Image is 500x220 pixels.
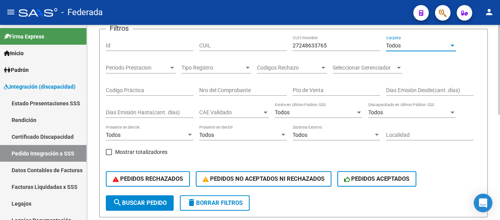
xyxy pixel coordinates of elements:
button: PEDIDOS NO ACEPTADOS NI RECHAZADOS [196,171,331,187]
span: PEDIDOS RECHAZADOS [113,175,183,182]
span: Codigos Rechazo [257,65,320,71]
div: Open Intercom Messenger [474,194,492,212]
button: Borrar Filtros [180,195,250,211]
span: Seleccionar Gerenciador [333,65,395,71]
span: Todos [106,132,121,138]
span: Tipo Registro [181,65,244,71]
mat-icon: menu [6,7,16,17]
span: - Federada [61,4,103,21]
h3: Filtros [106,23,133,34]
span: Todos [199,132,214,138]
span: Firma Express [4,32,44,41]
button: Buscar Pedido [106,195,174,211]
span: PEDIDOS ACEPTADOS [344,175,410,182]
span: Todos [293,132,307,138]
span: Mostrar totalizadores [115,147,167,157]
span: PEDIDOS NO ACEPTADOS NI RECHAZADOS [203,175,324,182]
mat-icon: person [484,7,494,17]
span: Todos [275,109,290,115]
span: Padrón [4,66,29,74]
mat-icon: delete [187,198,196,207]
button: PEDIDOS RECHAZADOS [106,171,190,187]
span: Borrar Filtros [187,199,243,206]
button: PEDIDOS ACEPTADOS [337,171,417,187]
mat-icon: search [113,198,122,207]
span: Integración (discapacidad) [4,82,76,91]
span: Todos [386,42,401,49]
span: Buscar Pedido [113,199,167,206]
span: Todos [368,109,383,115]
span: Periodo Prestacion [106,65,169,71]
span: Inicio [4,49,24,58]
span: CAE Validado [199,109,262,116]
